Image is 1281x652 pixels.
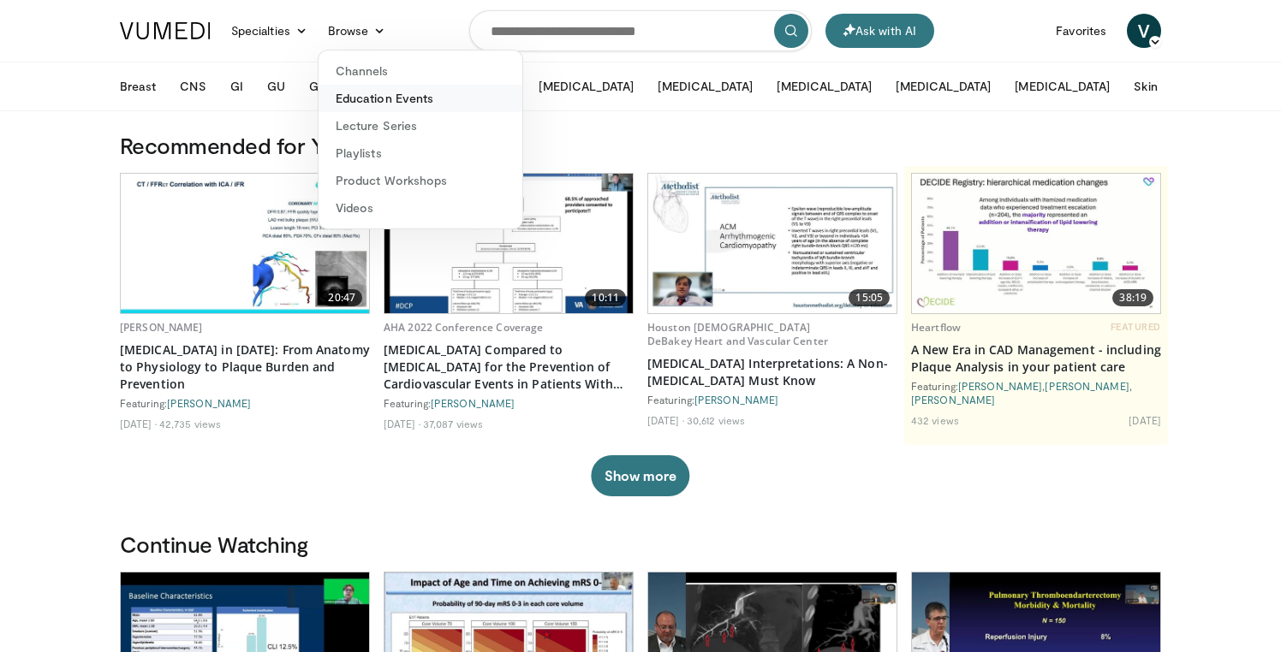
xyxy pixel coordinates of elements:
a: Specialties [221,14,318,48]
a: Channels [319,57,522,85]
a: [PERSON_NAME] [958,380,1042,392]
h3: Recommended for You [120,132,1161,159]
a: Lecture Series [319,112,522,139]
a: [MEDICAL_DATA] Compared to [MEDICAL_DATA] for the Prevention of Cardiovascular Events in Patients... [384,341,634,393]
a: AHA 2022 Conference Coverage [384,320,543,335]
a: Houston [DEMOGRAPHIC_DATA] DeBakey Heart and Vascular Center [647,320,828,348]
button: CNS [170,69,216,104]
span: 10:11 [585,289,626,306]
span: FEATURED [1111,321,1161,333]
li: 37,087 views [423,417,483,430]
a: 10:11 [384,174,633,313]
a: Heartflow [911,320,961,335]
button: [MEDICAL_DATA] [1004,69,1120,104]
li: 432 views [911,413,959,427]
a: 20:47 [121,174,369,313]
div: Browse [318,50,523,229]
a: A New Era in CAD Management - including Plaque Analysis in your patient care [911,341,1161,376]
button: GYN [299,69,344,104]
h3: Continue Watching [120,530,1161,558]
a: [PERSON_NAME] [120,320,203,335]
li: [DATE] [120,417,157,430]
a: 15:05 [648,174,897,313]
img: 823da73b-7a00-425d-bb7f-45c8b03b10c3.620x360_q85_upscale.jpg [121,174,369,313]
span: 20:47 [321,289,362,306]
a: [MEDICAL_DATA] Interpretations: A Non-[MEDICAL_DATA] Must Know [647,355,897,389]
div: Featuring: [120,396,370,410]
span: 38:19 [1112,289,1153,306]
button: [MEDICAL_DATA] [528,69,644,104]
a: Product Workshops [319,167,522,194]
a: [PERSON_NAME] [911,394,995,406]
a: [PERSON_NAME] [167,397,251,409]
a: Browse [318,14,396,48]
button: [MEDICAL_DATA] [647,69,763,104]
span: 15:05 [849,289,890,306]
a: [PERSON_NAME] [1045,380,1129,392]
a: Education Events [319,85,522,112]
a: Playlists [319,139,522,167]
img: VuMedi Logo [120,22,211,39]
button: Breast [110,69,166,104]
li: [DATE] [1129,413,1161,427]
li: [DATE] [647,413,684,427]
div: Featuring: , , [911,379,1161,406]
li: [DATE] [384,417,420,430]
div: Featuring: [647,393,897,406]
img: 738d0e2d-290f-4d89-8861-908fb8b721dc.620x360_q85_upscale.jpg [912,174,1160,313]
img: 59f69555-d13b-4130-aa79-5b0c1d5eebbb.620x360_q85_upscale.jpg [648,174,897,313]
button: Skin [1123,69,1167,104]
div: Featuring: [384,396,634,410]
a: V [1127,14,1161,48]
button: Ask with AI [825,14,934,48]
a: [PERSON_NAME] [694,394,778,406]
li: 42,735 views [159,417,221,430]
button: GI [220,69,253,104]
a: [MEDICAL_DATA] in [DATE]: From Anatomy to Physiology to Plaque Burden and Prevention [120,341,370,393]
a: Favorites [1046,14,1117,48]
a: 38:19 [912,174,1160,313]
img: 7c0f9b53-1609-4588-8498-7cac8464d722.620x360_q85_upscale.jpg [384,174,633,313]
button: GU [257,69,295,104]
button: [MEDICAL_DATA] [766,69,882,104]
li: 30,612 views [687,413,745,427]
input: Search topics, interventions [469,10,812,51]
button: Show more [591,455,689,496]
button: [MEDICAL_DATA] [885,69,1001,104]
a: [PERSON_NAME] [431,397,515,409]
a: Videos [319,194,522,222]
